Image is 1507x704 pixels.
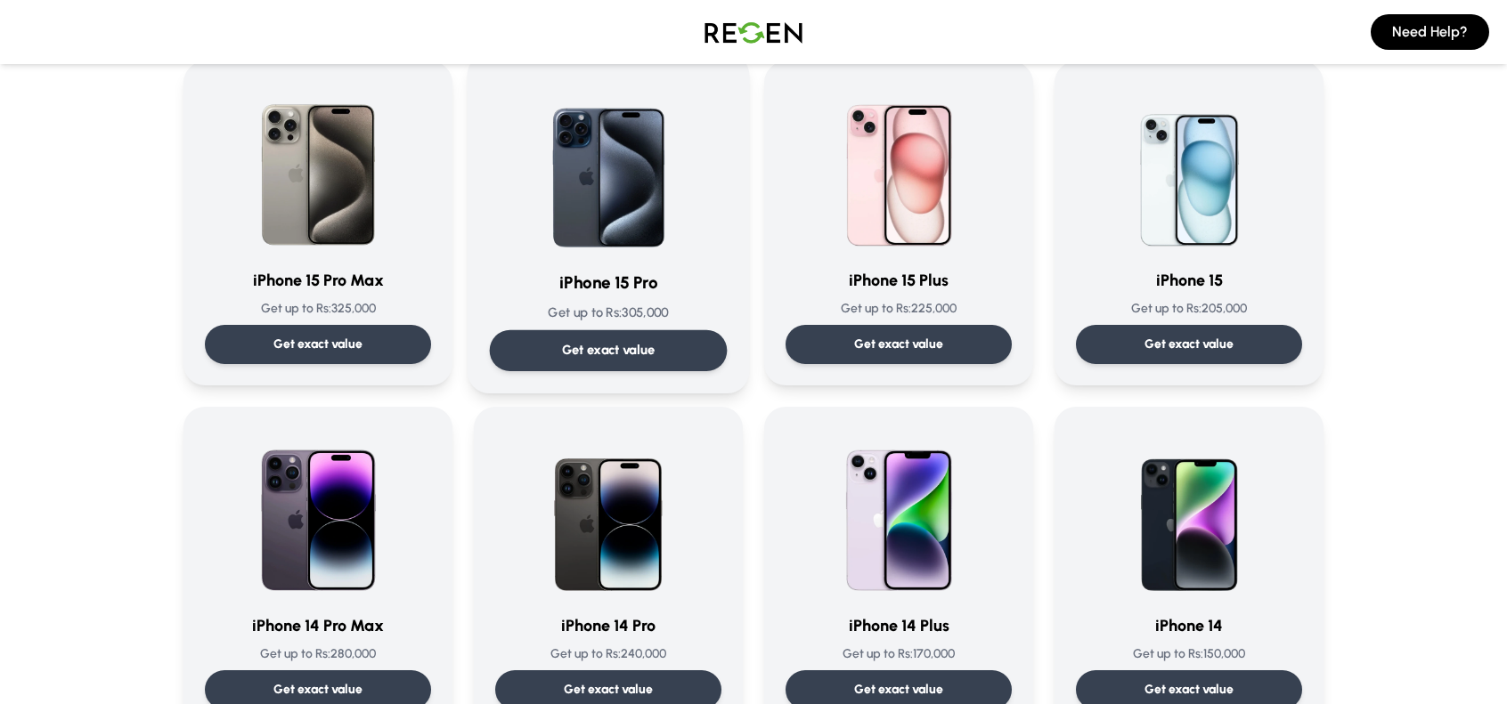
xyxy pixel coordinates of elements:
h3: iPhone 15 [1076,268,1302,293]
p: Get up to Rs: 240,000 [495,645,721,663]
p: Get exact value [273,681,362,699]
button: Need Help? [1371,14,1489,50]
img: Logo [691,7,816,57]
h3: iPhone 15 Pro Max [205,268,431,293]
img: iPhone 14 Pro [523,428,694,599]
p: Get exact value [273,336,362,353]
p: Get exact value [564,681,653,699]
p: Get up to Rs: 305,000 [490,303,728,322]
p: Get exact value [854,336,943,353]
p: Get up to Rs: 225,000 [786,300,1012,318]
p: Get up to Rs: 150,000 [1076,645,1302,663]
h3: iPhone 14 [1076,613,1302,638]
p: Get exact value [562,341,656,360]
h3: iPhone 15 Plus [786,268,1012,293]
p: Get up to Rs: 170,000 [786,645,1012,663]
img: iPhone 15 [1104,83,1275,254]
h3: iPhone 15 Pro [490,271,728,296]
p: Get up to Rs: 280,000 [205,645,431,663]
img: iPhone 14 Plus [813,428,984,599]
img: iPhone 15 Pro Max [232,83,403,254]
h3: iPhone 14 Plus [786,613,1012,638]
img: iPhone 14 Pro Max [232,428,403,599]
img: iPhone 15 Pro [518,76,698,255]
img: iPhone 14 [1104,428,1275,599]
p: Get up to Rs: 205,000 [1076,300,1302,318]
h3: iPhone 14 Pro Max [205,613,431,638]
p: Get exact value [1145,681,1234,699]
p: Get up to Rs: 325,000 [205,300,431,318]
img: iPhone 15 Plus [813,83,984,254]
h3: iPhone 14 Pro [495,613,721,638]
p: Get exact value [1145,336,1234,353]
p: Get exact value [854,681,943,699]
